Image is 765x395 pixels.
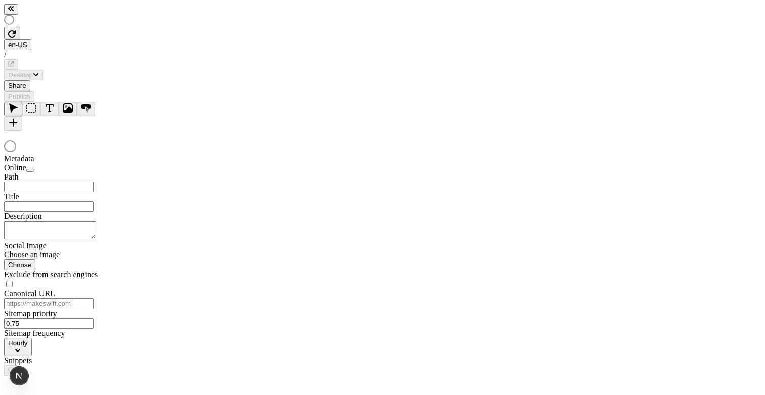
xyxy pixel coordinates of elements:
[8,339,28,347] span: Hourly
[4,39,31,50] button: Open locale picker
[4,298,94,309] input: https://makeswift.com
[4,163,26,172] span: Online
[4,80,30,91] button: Share
[77,102,95,116] button: Button
[8,71,33,79] span: Desktop
[4,154,125,163] div: Metadata
[4,91,34,102] button: Publish
[22,102,40,116] button: Box
[4,338,32,356] button: Hourly
[4,241,47,250] span: Social Image
[8,41,27,49] span: en-US
[4,259,35,270] button: Choose
[4,172,18,181] span: Path
[4,70,43,80] button: Desktop
[8,261,31,269] span: Choose
[4,212,42,221] span: Description
[8,93,30,100] span: Publish
[4,329,65,337] span: Sitemap frequency
[4,192,19,201] span: Title
[40,102,59,116] button: Text
[59,102,77,116] button: Image
[4,309,57,318] span: Sitemap priority
[4,270,98,279] span: Exclude from search engines
[4,250,125,259] div: Choose an image
[8,82,26,90] span: Share
[4,356,125,365] div: Snippets
[4,289,55,298] span: Canonical URL
[4,50,761,59] div: /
